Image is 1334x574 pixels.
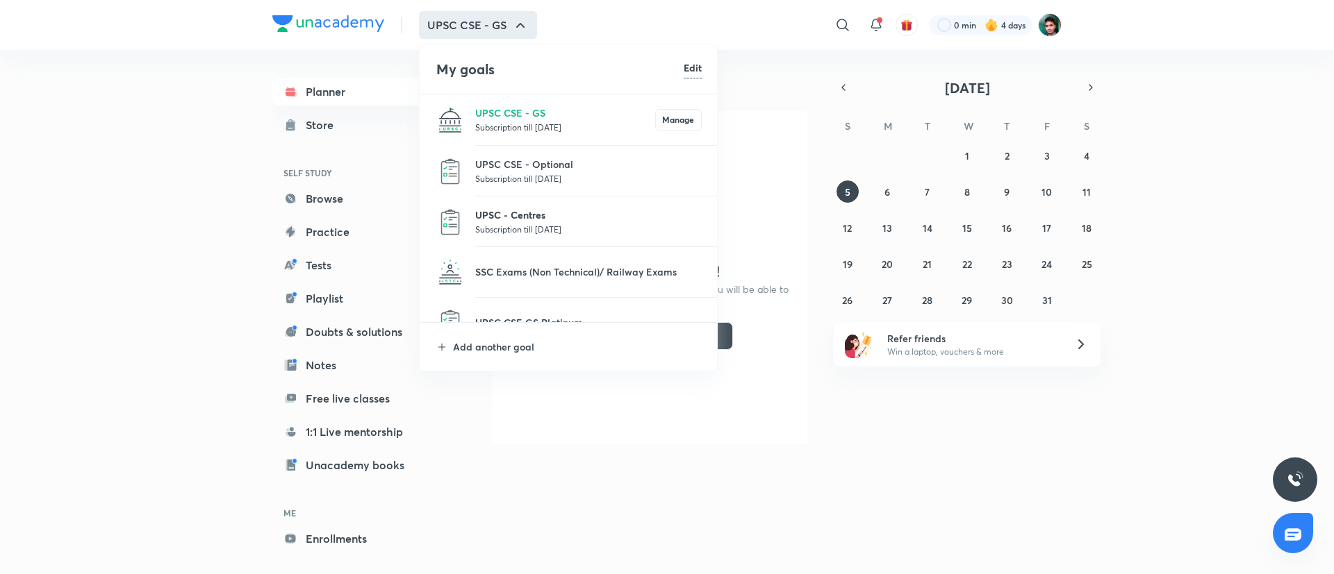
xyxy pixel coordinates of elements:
h4: My goals [436,59,684,80]
img: UPSC CSE - GS [436,106,464,134]
p: UPSC - Centres [475,208,702,222]
p: UPSC CSE - Optional [475,157,702,171]
button: Manage [655,109,702,131]
img: UPSC CSE - Optional [436,158,464,185]
p: Add another goal [453,339,702,354]
h6: Edit [684,60,702,75]
p: SSC Exams (Non Technical)/ Railway Exams [475,264,702,279]
p: UPSC CSE GS Platinum [475,315,702,330]
p: Subscription till [DATE] [475,171,702,185]
img: UPSC CSE GS Platinum [436,309,464,337]
img: SSC Exams (Non Technical)/ Railway Exams [436,258,464,286]
p: Subscription till [DATE] [475,222,702,236]
img: UPSC - Centres [436,208,464,236]
p: UPSC CSE - GS [475,105,655,120]
p: Subscription till [DATE] [475,120,655,134]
